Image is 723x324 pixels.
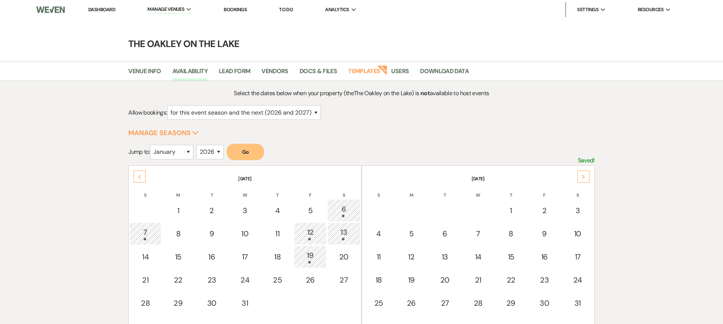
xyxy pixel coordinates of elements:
div: 11 [367,251,390,262]
strong: New [377,65,388,75]
span: Jump to: [128,148,150,156]
div: 6 [432,228,457,239]
th: T [495,183,527,199]
div: 15 [499,251,523,262]
div: 28 [466,297,490,309]
div: 30 [532,297,557,309]
th: F [528,183,561,199]
div: 5 [298,205,322,216]
a: Download Data [420,66,469,81]
a: Dashboard [88,6,115,13]
div: 4 [367,228,390,239]
div: 4 [266,205,289,216]
div: 7 [134,227,157,240]
div: 26 [399,297,423,309]
div: 11 [266,228,289,239]
div: 14 [466,251,490,262]
th: M [162,183,194,199]
div: 17 [233,251,257,262]
div: 1 [166,205,190,216]
div: 28 [134,297,157,309]
div: 24 [233,274,257,286]
a: Docs & Files [300,66,337,81]
div: 23 [532,274,557,286]
div: 13 [331,227,356,240]
img: Weven Logo [36,2,65,18]
div: 21 [134,274,157,286]
a: Availability [172,66,208,81]
span: Analytics [325,6,349,13]
a: Users [391,66,409,81]
div: 20 [432,274,457,286]
div: 26 [298,274,322,286]
div: 21 [466,274,490,286]
div: 25 [367,297,390,309]
div: 22 [499,274,523,286]
div: 2 [199,205,224,216]
div: 22 [166,274,190,286]
div: 19 [399,274,423,286]
div: 8 [499,228,523,239]
div: 31 [233,297,257,309]
div: 13 [432,251,457,262]
th: M [395,183,428,199]
th: S [327,183,361,199]
div: 9 [532,228,557,239]
div: 15 [166,251,190,262]
th: F [294,183,327,199]
a: Lead Form [219,66,250,81]
th: [DATE] [363,166,594,182]
a: To Do [279,6,293,13]
div: 23 [199,274,224,286]
th: S [129,183,161,199]
div: 16 [532,251,557,262]
div: 29 [499,297,523,309]
div: 29 [166,297,190,309]
div: 7 [466,228,490,239]
a: Templates [348,66,380,81]
div: 27 [331,274,356,286]
button: Go [227,144,264,160]
div: 16 [199,251,224,262]
span: Resources [638,6,664,13]
div: 6 [331,203,356,217]
div: 10 [233,228,257,239]
button: Manage Seasons [128,130,199,136]
th: T [195,183,229,199]
div: 3 [233,205,257,216]
div: 27 [432,297,457,309]
div: 14 [134,251,157,262]
div: 18 [266,251,289,262]
div: 12 [298,227,322,240]
div: 9 [199,228,224,239]
span: Settings [577,6,598,13]
span: Allow bookings: [128,109,167,116]
strong: not [420,89,430,97]
th: S [562,183,594,199]
th: W [229,183,261,199]
div: 2 [532,205,557,216]
div: 12 [399,251,423,262]
p: Saved! [578,156,595,165]
div: 30 [199,297,224,309]
div: 25 [266,274,289,286]
div: 31 [566,297,589,309]
div: 19 [298,250,322,264]
h4: The Oakley on the Lake [92,37,631,50]
div: 17 [566,251,589,262]
div: 3 [566,205,589,216]
th: T [261,183,293,199]
a: Vendors [261,66,288,81]
p: Select the dates below when your property (the The Oakley on the Lake ) is available to host events [187,88,536,98]
th: W [462,183,494,199]
div: 8 [166,228,190,239]
a: Venue Info [128,66,161,81]
div: 24 [566,274,589,286]
div: 18 [367,274,390,286]
div: 10 [566,228,589,239]
th: S [363,183,395,199]
th: [DATE] [129,166,360,182]
span: Manage Venues [147,6,184,13]
div: 1 [499,205,523,216]
div: 5 [399,228,423,239]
